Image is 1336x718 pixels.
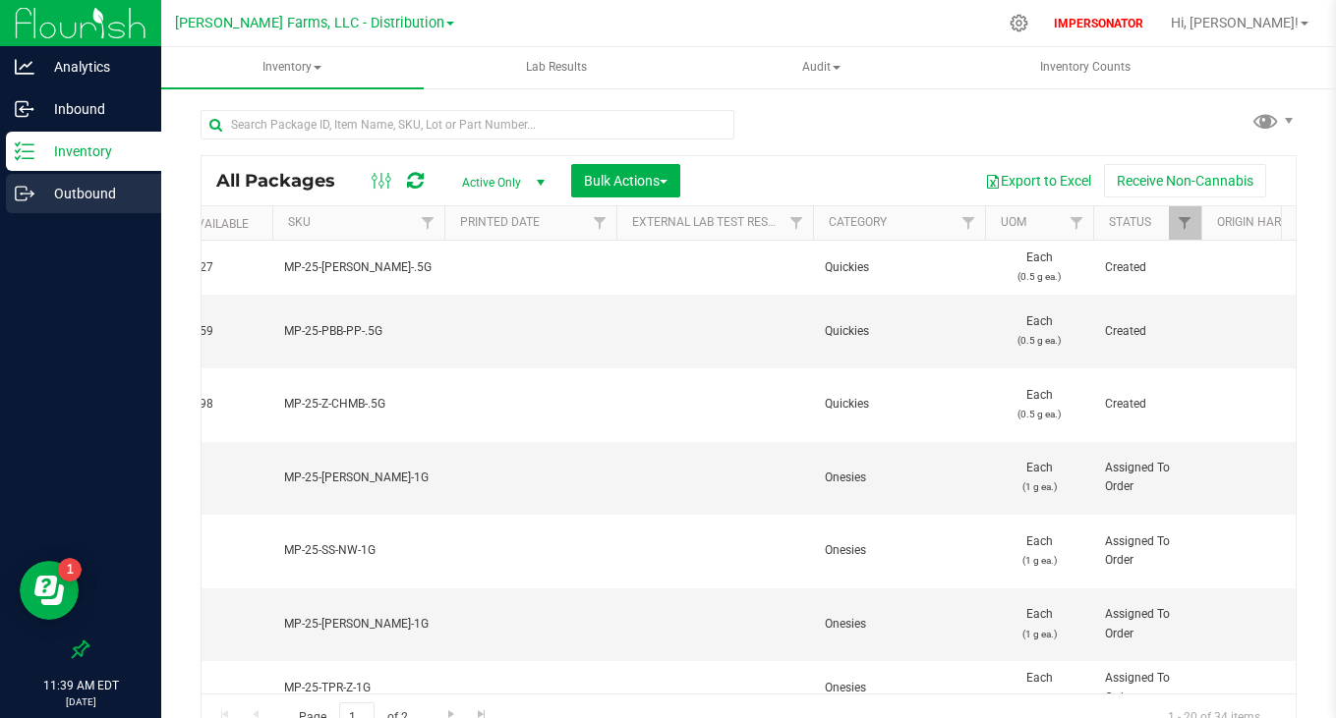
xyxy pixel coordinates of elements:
a: Status [1109,215,1151,229]
p: (0.5 g ea.) [997,405,1081,423]
span: Assigned To Order [1105,459,1190,496]
span: Lab Results [499,59,613,76]
span: 0 [186,541,261,560]
p: Inventory [34,139,152,163]
a: Audit [690,47,953,88]
p: Analytics [34,55,152,79]
span: Each [997,386,1081,423]
span: Onesies [825,469,973,487]
span: Assigned To Order [1105,669,1190,706]
inline-svg: Analytics [15,57,34,77]
span: All Packages [216,170,355,192]
span: Bulk Actions [584,173,668,189]
span: Created [1105,322,1190,341]
span: Onesies [825,541,973,560]
span: Assigned To Order [1105,532,1190,570]
iframe: Resource center unread badge [58,558,82,581]
span: Hi, [PERSON_NAME]! [1171,15,1299,30]
p: [DATE] [9,694,152,709]
inline-svg: Outbound [15,184,34,203]
span: 2727 [186,258,261,277]
span: 3098 [186,395,261,414]
a: Inventory [161,47,424,88]
span: Assigned To Order [1105,605,1190,642]
p: (0.5 g ea.) [997,331,1081,350]
span: 0 [186,615,261,634]
div: Manage settings [1007,14,1031,32]
a: Filter [1061,206,1093,240]
span: Quickies [825,395,973,414]
iframe: Resource center [20,561,79,620]
a: Filter [953,206,985,240]
span: Each [997,532,1081,570]
a: Available [190,217,249,231]
p: (1 g ea.) [997,477,1081,496]
button: Export to Excel [972,164,1104,197]
p: IMPERSONATOR [1046,15,1151,32]
span: Onesies [825,679,973,697]
a: Filter [584,206,616,240]
inline-svg: Inbound [15,99,34,119]
a: Origin Harvests [1217,215,1316,229]
span: Created [1105,395,1190,414]
a: Filter [412,206,444,240]
span: [PERSON_NAME] Farms, LLC - Distribution [175,15,444,31]
p: 11:39 AM EDT [9,677,152,694]
span: 0 [186,469,261,487]
span: 0 [186,679,261,697]
span: Each [997,249,1081,286]
a: SKU [288,215,311,229]
a: External Lab Test Result [632,215,786,229]
a: Category [829,215,887,229]
p: (1 g ea.) [997,689,1081,707]
button: Receive Non-Cannabis [1104,164,1266,197]
span: Audit [691,48,952,87]
input: Search Package ID, Item Name, SKU, Lot or Part Number... [201,110,734,139]
span: Quickies [825,322,973,341]
a: Lab Results [426,47,688,88]
a: UOM [1001,215,1026,229]
span: MP-25-[PERSON_NAME]-.5G [284,258,433,277]
span: 5559 [186,322,261,341]
span: MP-25-Z-CHMB-.5G [284,395,433,414]
button: Bulk Actions [571,164,680,197]
p: Inbound [34,97,152,121]
span: Each [997,605,1081,642]
span: MP-25-SS-NW-1G [284,541,433,560]
a: Printed Date [460,215,540,229]
span: Each [997,312,1081,350]
span: Onesies [825,615,973,634]
inline-svg: Inventory [15,141,34,161]
a: Filter [1169,206,1201,240]
p: Outbound [34,182,152,205]
span: Each [997,459,1081,496]
span: Quickies [825,258,973,277]
span: Each [997,669,1081,706]
a: Inventory Counts [955,47,1217,88]
p: (1 g ea.) [997,625,1081,643]
span: MP-25-[PERSON_NAME]-1G [284,469,433,487]
a: Filter [781,206,813,240]
span: MP-25-[PERSON_NAME]-1G [284,615,433,634]
p: (1 g ea.) [997,551,1081,570]
span: MP-25-TPR-Z-1G [284,679,433,697]
span: MP-25-PBB-PP-.5G [284,322,433,341]
span: Inventory Counts [1014,59,1157,76]
span: Created [1105,258,1190,277]
p: (0.5 g ea.) [997,267,1081,286]
label: Pin the sidebar to full width on large screens [71,639,90,659]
